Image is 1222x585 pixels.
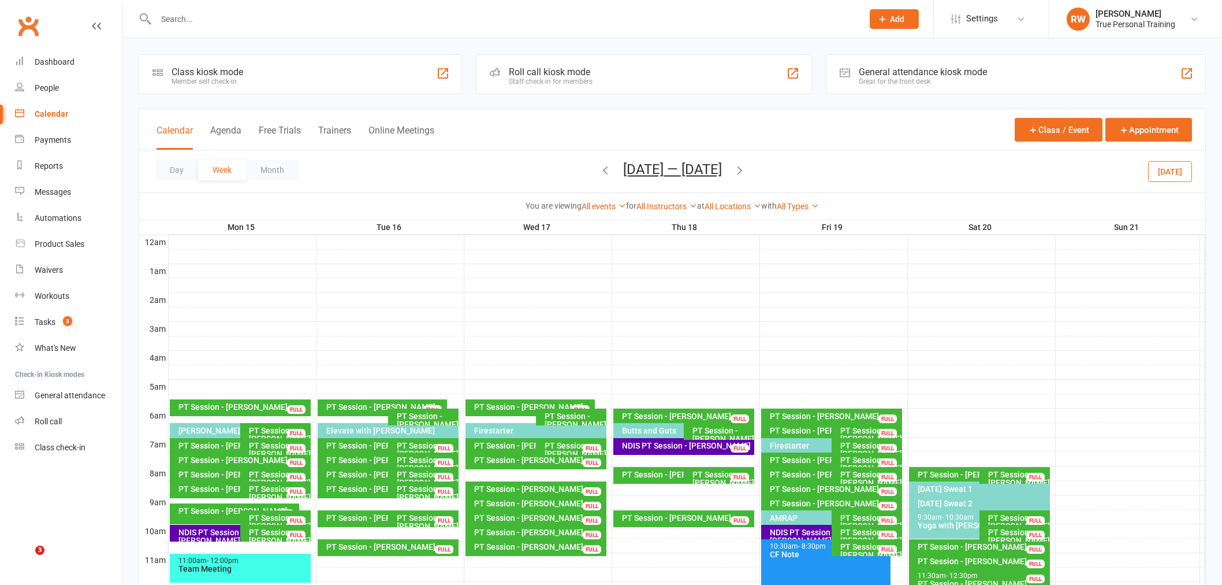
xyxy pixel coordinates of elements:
[988,528,1048,545] div: PT Session - [PERSON_NAME]
[626,201,636,210] strong: for
[474,403,593,411] div: PT Session - [PERSON_NAME]
[1026,560,1045,568] div: FULL
[1026,531,1045,539] div: FULL
[287,405,305,414] div: FULL
[621,427,741,435] div: Butts and Guts
[259,125,301,150] button: Free Trials
[35,57,74,66] div: Dashboard
[840,427,900,443] div: PT Session - [PERSON_NAME]
[287,473,305,482] div: FULL
[207,557,239,565] span: - 12:00pm
[178,557,309,565] div: 11:00am
[583,458,601,467] div: FULL
[152,11,855,27] input: Search...
[731,473,749,482] div: FULL
[769,412,900,420] div: PT Session - [PERSON_NAME]
[15,49,122,75] a: Dashboard
[917,471,1037,479] div: PT Session - [PERSON_NAME]
[474,427,605,435] div: Firestarter
[435,487,453,496] div: FULL
[526,201,582,210] strong: You are viewing
[917,557,1048,565] div: PT Session - [PERSON_NAME]
[14,12,43,40] a: Clubworx
[35,83,59,92] div: People
[168,220,316,235] th: Mon 15
[198,160,246,180] button: Week
[248,427,308,443] div: PT Session - [PERSON_NAME]
[509,66,593,77] div: Roll call kiosk mode
[840,543,900,559] div: PT Session - [PERSON_NAME]
[612,220,759,235] th: Thu 18
[35,265,63,275] div: Waivers
[178,456,309,464] div: PT Session - [PERSON_NAME]
[139,495,168,509] th: 9am
[769,427,889,435] div: PT Session - [PERSON_NAME]
[15,231,122,257] a: Product Sales
[777,202,819,211] a: All Types
[35,161,63,171] div: Reports
[326,456,445,464] div: PT Session - [PERSON_NAME]
[35,239,84,249] div: Product Sales
[1096,19,1175,29] div: True Personal Training
[396,442,456,458] div: PT Session - [PERSON_NAME]
[435,516,453,525] div: FULL
[178,471,297,479] div: PT Session - [PERSON_NAME]
[35,343,76,353] div: What's New
[697,201,705,210] strong: at
[917,485,1048,493] div: [DATE] Sweat 1
[583,487,601,496] div: FULL
[435,545,453,554] div: FULL
[583,502,601,510] div: FULL
[63,316,72,326] span: 3
[1015,118,1102,142] button: Class / Event
[155,160,198,180] button: Day
[139,350,168,365] th: 4am
[139,524,168,538] th: 10am
[139,321,168,336] th: 3am
[287,458,305,467] div: FULL
[878,531,897,539] div: FULL
[178,442,297,450] div: PT Session - [PERSON_NAME]
[396,514,456,530] div: PT Session - [PERSON_NAME]
[583,516,601,525] div: FULL
[731,444,749,453] div: FULL
[988,471,1048,487] div: PT Session - [PERSON_NAME]
[287,444,305,453] div: FULL
[731,414,749,423] div: FULL
[396,485,456,501] div: PT Session - [PERSON_NAME]
[623,161,722,177] button: [DATE] — [DATE]
[840,514,900,530] div: PT Session - [PERSON_NAME]
[917,521,1037,530] div: Yoga with [PERSON_NAME]
[316,220,464,235] th: Tue 16
[35,213,81,223] div: Automations
[769,499,900,508] div: PT Session - [PERSON_NAME]
[178,403,309,411] div: PT Session - [PERSON_NAME]
[840,442,900,458] div: PT Session - [PERSON_NAME]
[583,531,601,539] div: FULL
[769,528,889,545] div: NDIS PT Session - [PERSON_NAME]
[275,509,294,518] div: FULL
[544,442,604,458] div: PT Session - [PERSON_NAME]
[474,514,605,522] div: PT Session - [PERSON_NAME]
[396,456,456,472] div: PT Session - [PERSON_NAME]
[15,75,122,101] a: People
[769,485,900,493] div: PT Session - [PERSON_NAME]
[770,550,799,559] span: CF Note
[178,528,297,545] div: NDIS PT Session - [PERSON_NAME]
[878,473,897,482] div: FULL
[326,403,445,411] div: PT Session - [PERSON_NAME]
[769,543,889,550] div: 10:30am
[878,414,897,423] div: FULL
[248,528,308,545] div: PT Session - [PERSON_NAME]
[988,514,1048,530] div: PT Session - [PERSON_NAME]
[621,442,752,450] div: NDIS PT Session - [PERSON_NAME]
[759,220,907,235] th: Fri 19
[139,264,168,278] th: 1am
[139,235,168,249] th: 12am
[1055,220,1200,235] th: Sun 21
[15,257,122,283] a: Waivers
[878,444,897,453] div: FULL
[1026,545,1045,554] div: FULL
[878,516,897,525] div: FULL
[287,531,305,539] div: FULL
